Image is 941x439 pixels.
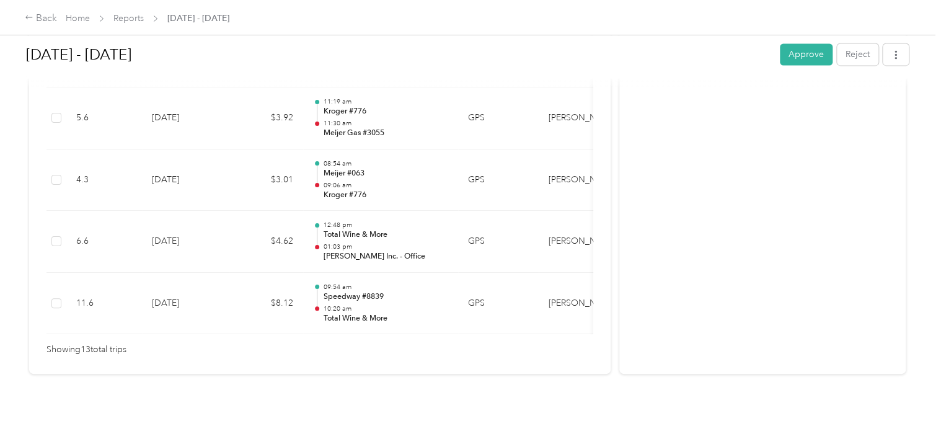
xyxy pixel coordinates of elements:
td: [DATE] [142,87,229,149]
td: Petitpren [539,273,632,335]
p: 10:20 am [323,304,448,313]
p: Speedway #8839 [323,291,448,303]
td: [DATE] [142,211,229,273]
iframe: Everlance-gr Chat Button Frame [872,370,941,439]
td: Petitpren [539,87,632,149]
td: 6.6 [66,211,142,273]
td: $8.12 [229,273,303,335]
p: [PERSON_NAME] Inc. - Office [323,251,448,262]
td: 5.6 [66,87,142,149]
p: 11:30 am [323,119,448,128]
td: 11.6 [66,273,142,335]
td: $4.62 [229,211,303,273]
button: Approve [780,43,833,65]
td: [DATE] [142,273,229,335]
td: Petitpren [539,211,632,273]
p: Meijer Gas #3055 [323,128,448,139]
span: [DATE] - [DATE] [167,12,229,25]
td: GPS [458,211,539,273]
td: GPS [458,87,539,149]
button: Reject [837,43,878,65]
td: $3.01 [229,149,303,211]
p: Total Wine & More [323,313,448,324]
h1: Aug 18 - 24, 2025 [26,40,771,69]
p: Total Wine & More [323,229,448,241]
a: Reports [113,13,144,24]
span: Showing 13 total trips [46,343,126,357]
td: GPS [458,149,539,211]
td: Petitpren [539,149,632,211]
td: $3.92 [229,87,303,149]
div: Back [25,11,57,26]
td: GPS [458,273,539,335]
p: 09:54 am [323,283,448,291]
p: 09:06 am [323,181,448,190]
p: 08:54 am [323,159,448,168]
td: 4.3 [66,149,142,211]
p: 12:48 pm [323,221,448,229]
p: 11:19 am [323,97,448,106]
p: Meijer #063 [323,168,448,179]
td: [DATE] [142,149,229,211]
p: 01:03 pm [323,242,448,251]
a: Home [66,13,90,24]
p: Kroger #776 [323,106,448,117]
p: Kroger #776 [323,190,448,201]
